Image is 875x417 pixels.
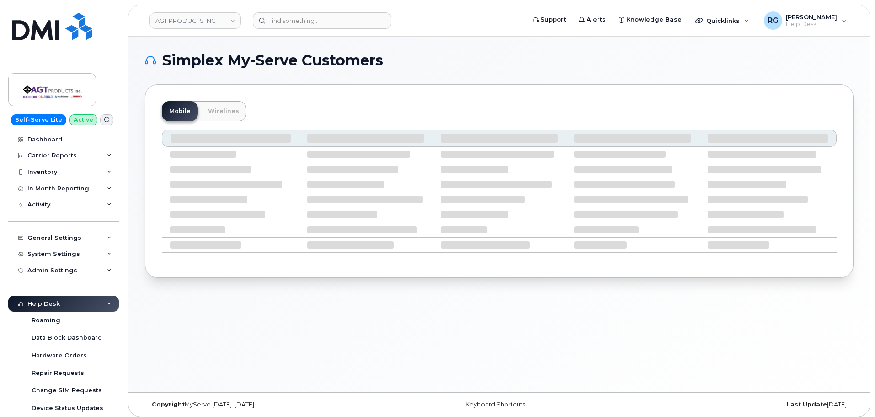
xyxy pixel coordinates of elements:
div: MyServe [DATE]–[DATE] [145,401,381,408]
a: Wirelines [201,101,246,121]
strong: Copyright [152,401,185,408]
strong: Last Update [787,401,827,408]
a: Mobile [162,101,198,121]
a: Keyboard Shortcuts [465,401,525,408]
div: [DATE] [617,401,854,408]
span: Simplex My-Serve Customers [162,54,383,67]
